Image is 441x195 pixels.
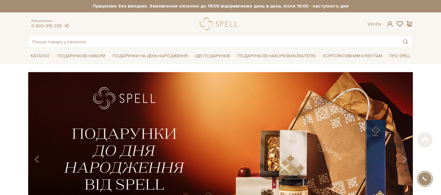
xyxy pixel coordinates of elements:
a: Про Spell [387,51,413,61]
a: En [375,21,381,27]
a: telegram [63,23,70,29]
span: | [373,21,374,27]
input: Пошук товару у каталозі [28,36,398,48]
span: Консультація: [31,19,70,23]
a: Подарункові набори [55,51,108,61]
div: Ук [368,21,381,27]
a: 0 800 319 233 [31,23,62,29]
a: Подарунки на День народження [110,51,190,61]
a: Каталог [28,51,53,61]
a: Ідеї подарунків [192,51,233,61]
button: Пошук товару у каталозі [398,36,413,48]
strong: Працюємо без вихідних. Замовлення оплачені до 16:00 відправляємо день в день, після 16:00 - насту... [28,3,413,9]
a: Подарункові набори вихователю [235,50,319,62]
a: Корпоративним клієнтам [321,50,385,62]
